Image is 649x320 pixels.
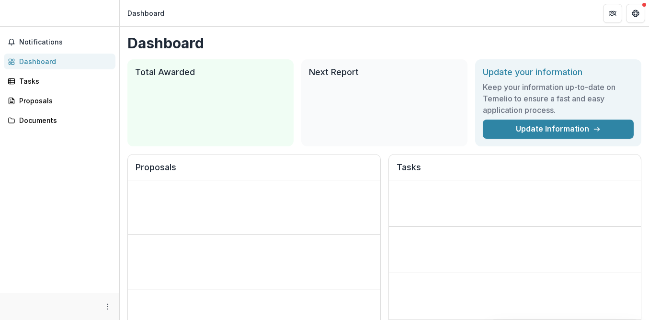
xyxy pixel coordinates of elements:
div: Tasks [19,76,108,86]
button: Partners [603,4,622,23]
h2: Update your information [483,67,634,77]
div: Proposals [19,96,108,106]
a: Proposals [4,93,115,109]
span: Notifications [19,38,112,46]
div: Dashboard [127,8,164,18]
a: Update Information [483,120,634,139]
h2: Total Awarded [135,67,286,77]
h1: Dashboard [127,34,641,52]
button: More [102,301,114,312]
h2: Tasks [397,162,634,180]
div: Dashboard [19,56,108,66]
h2: Proposals [136,162,373,180]
div: Documents [19,115,108,125]
h3: Keep your information up-to-date on Temelio to ensure a fast and easy application process. [483,81,634,116]
a: Tasks [4,73,115,89]
h2: Next Report [309,67,460,77]
a: Documents [4,112,115,128]
a: Dashboard [4,54,115,69]
nav: breadcrumb [124,6,168,20]
button: Notifications [4,34,115,50]
button: Get Help [626,4,645,23]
